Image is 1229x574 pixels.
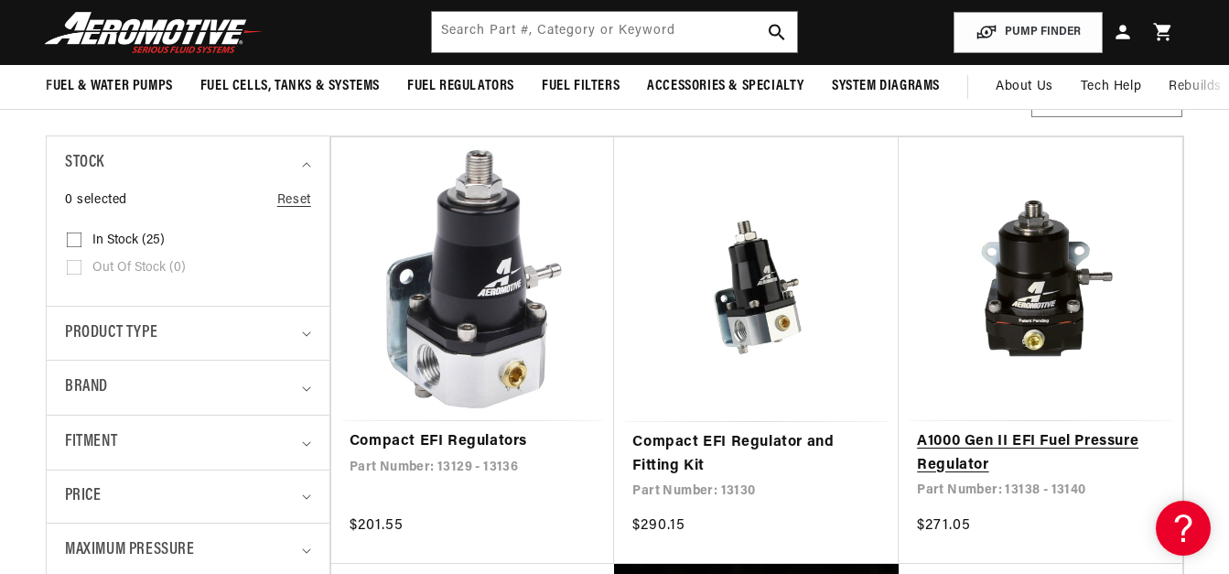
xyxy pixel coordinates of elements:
span: Fuel Filters [542,77,620,96]
summary: Brand (0 selected) [65,361,311,415]
span: Product type [65,320,157,347]
span: Accessories & Specialty [647,77,804,96]
a: Reset [277,190,311,211]
a: Compact EFI Regulator and Fitting Kit [632,431,880,478]
a: Compact EFI Regulators [350,430,597,454]
a: About Us [982,65,1067,109]
summary: Fitment (0 selected) [65,416,311,470]
summary: Tech Help [1067,65,1155,109]
span: Out of stock (0) [92,260,186,276]
summary: System Diagrams [818,65,954,108]
button: search button [757,12,797,52]
a: A1000 Gen II EFI Fuel Pressure Regulator [917,430,1164,477]
span: Fuel & Water Pumps [46,77,173,96]
span: Tech Help [1081,77,1141,97]
input: Search by Part Number, Category or Keyword [432,12,797,52]
summary: Fuel Cells, Tanks & Systems [187,65,393,108]
span: Fitment [65,429,117,456]
summary: Stock (0 selected) [65,136,311,190]
summary: Fuel & Water Pumps [32,65,187,108]
span: Fuel Regulators [407,77,514,96]
summary: Accessories & Specialty [633,65,818,108]
span: In stock (25) [92,233,165,249]
span: Price [65,484,101,509]
span: Maximum Pressure [65,537,195,564]
button: PUMP FINDER [954,12,1103,53]
img: Aeromotive [39,11,268,54]
span: Rebuilds [1169,77,1222,97]
span: Fuel Cells, Tanks & Systems [200,77,380,96]
span: System Diagrams [832,77,940,96]
summary: Product type (0 selected) [65,307,311,361]
span: About Us [996,80,1053,93]
span: Stock [65,150,104,177]
span: Brand [65,374,108,401]
summary: Fuel Filters [528,65,633,108]
summary: Fuel Regulators [393,65,528,108]
span: 0 selected [65,190,127,211]
summary: Price [65,471,311,523]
